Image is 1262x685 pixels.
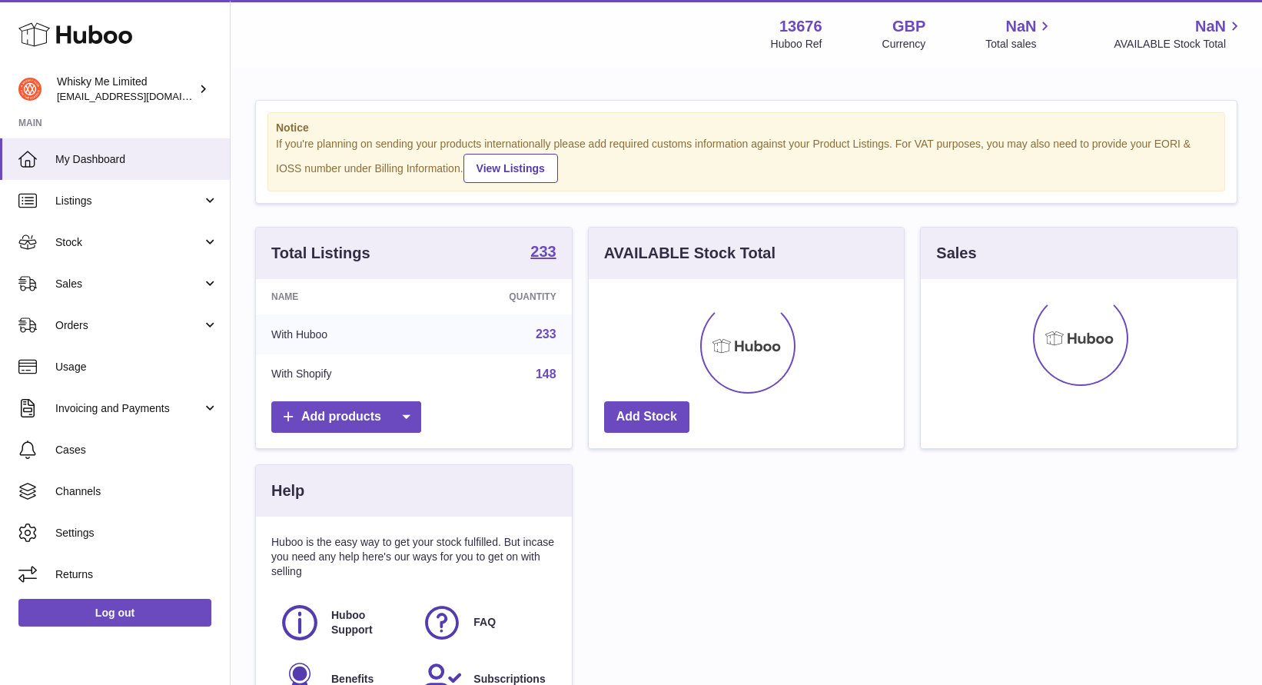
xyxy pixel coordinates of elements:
[426,279,571,314] th: Quantity
[55,401,202,416] span: Invoicing and Payments
[256,314,426,354] td: With Huboo
[57,75,195,104] div: Whisky Me Limited
[271,480,304,501] h3: Help
[530,244,556,259] strong: 233
[331,608,404,637] span: Huboo Support
[530,244,556,262] a: 233
[536,328,556,341] a: 233
[771,37,822,52] div: Huboo Ref
[276,121,1217,135] strong: Notice
[55,235,202,250] span: Stock
[463,154,558,183] a: View Listings
[55,484,218,499] span: Channels
[276,137,1217,183] div: If you're planning on sending your products internationally please add required customs informati...
[271,401,421,433] a: Add products
[55,526,218,540] span: Settings
[256,354,426,394] td: With Shopify
[55,443,218,457] span: Cases
[271,535,556,579] p: Huboo is the easy way to get your stock fulfilled. But incase you need any help here's our ways f...
[55,194,202,208] span: Listings
[985,16,1054,52] a: NaN Total sales
[55,360,218,374] span: Usage
[604,401,689,433] a: Add Stock
[1005,16,1036,37] span: NaN
[55,152,218,167] span: My Dashboard
[1114,16,1244,52] a: NaN AVAILABLE Stock Total
[18,78,42,101] img: hello@whisky-me.com
[57,90,226,102] span: [EMAIL_ADDRESS][DOMAIN_NAME]
[473,615,496,630] span: FAQ
[1195,16,1226,37] span: NaN
[421,602,548,643] a: FAQ
[882,37,926,52] div: Currency
[779,16,822,37] strong: 13676
[55,567,218,582] span: Returns
[256,279,426,314] th: Name
[279,602,406,643] a: Huboo Support
[892,16,925,37] strong: GBP
[536,367,556,381] a: 148
[271,243,370,264] h3: Total Listings
[18,599,211,627] a: Log out
[1114,37,1244,52] span: AVAILABLE Stock Total
[604,243,775,264] h3: AVAILABLE Stock Total
[985,37,1054,52] span: Total sales
[936,243,976,264] h3: Sales
[55,277,202,291] span: Sales
[55,318,202,333] span: Orders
